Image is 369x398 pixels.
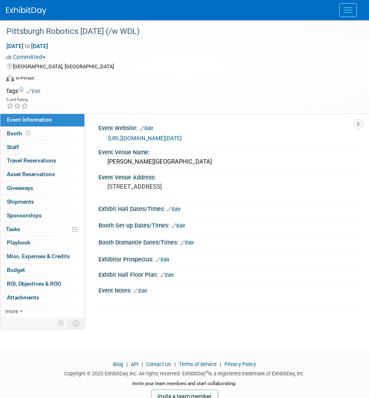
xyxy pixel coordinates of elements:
td: Personalize Event Tab Strip [54,318,68,329]
div: Booth Set-up Dates/Times: [99,219,363,230]
a: Misc. Expenses & Credits [0,250,84,263]
a: Edit [172,223,185,229]
span: Tasks [6,226,20,232]
span: Booth not reserved yet [24,130,32,136]
a: Terms of Service [179,361,217,367]
span: | [140,361,145,367]
span: Budget [7,267,25,273]
a: Sponsorships [0,209,84,222]
a: Budget [0,263,84,277]
a: Blog [113,361,123,367]
span: Asset Reservations [7,171,55,177]
button: Menu [339,3,357,17]
span: to [23,43,31,49]
img: Format-Inperson.png [6,75,14,81]
span: more [5,308,18,314]
button: Committed [6,53,49,61]
a: Edit [27,88,40,94]
span: Sponsorships [7,212,42,219]
a: Contact Us [146,361,171,367]
div: Event Notes: [99,284,363,295]
span: Travel Reservations [7,157,56,164]
span: Staff [7,144,19,150]
a: Giveaways [0,181,84,195]
div: Event Venue Address: [99,171,363,181]
sup: ® [205,370,208,374]
td: Tags [6,87,40,95]
div: Event Rating [6,98,28,102]
a: Travel Reservations [0,154,84,167]
a: Staff [0,141,84,154]
span: Booth [7,130,32,137]
a: ROI, Objectives & ROO [0,277,84,291]
a: API [131,361,138,367]
a: Event Information [0,113,84,126]
a: Privacy Policy [224,361,256,367]
div: Event Venue Name: [99,146,363,156]
a: Edit [180,240,194,246]
span: Attachments [7,294,39,301]
div: Event Format [6,74,359,86]
div: Event Website: [99,122,363,133]
a: Playbook [0,236,84,249]
span: | [172,361,178,367]
a: Edit [134,288,147,294]
span: Shipments [7,198,34,205]
div: Booth Dismantle Dates/Times: [99,236,363,247]
span: Event Information [7,116,52,123]
img: ExhibitDay [6,7,46,15]
span: Giveaways [7,185,33,191]
div: Exhibit Hall Floor Plan: [99,269,363,279]
span: Misc. Expenses & Credits [7,253,70,259]
a: Edit [167,206,180,212]
span: [GEOGRAPHIC_DATA], [GEOGRAPHIC_DATA] [13,63,114,69]
a: Booth [0,127,84,140]
div: Exhibit Hall Dates/Times: [99,203,363,213]
div: Invite your team members and start collaborating: [6,380,363,392]
div: [PERSON_NAME][GEOGRAPHIC_DATA] [105,156,357,168]
span: | [124,361,130,367]
a: Asset Reservations [0,168,84,181]
div: Exhibitor Prospectus: [99,253,363,264]
a: Edit [156,257,169,263]
span: [DATE] [DATE] [6,42,48,50]
span: ROI, Objectives & ROO [7,280,61,287]
a: more [0,305,84,318]
div: In-Person [15,75,34,81]
a: [URL][DOMAIN_NAME][DATE] [108,135,182,141]
a: Tasks [0,223,84,236]
div: Copyright © 2025 ExhibitDay, Inc. All rights reserved. ExhibitDay is a registered trademark of Ex... [6,368,363,377]
a: Shipments [0,195,84,208]
pre: [STREET_ADDRESS] [107,183,354,190]
div: Pittsburgh Robotics [DATE] (/w WDL) [4,24,353,39]
span: | [218,361,223,367]
a: Edit [160,272,174,278]
a: Attachments [0,291,84,304]
a: Edit [140,126,153,131]
td: Toggle Event Tabs [68,318,85,329]
span: Playbook [7,239,30,246]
